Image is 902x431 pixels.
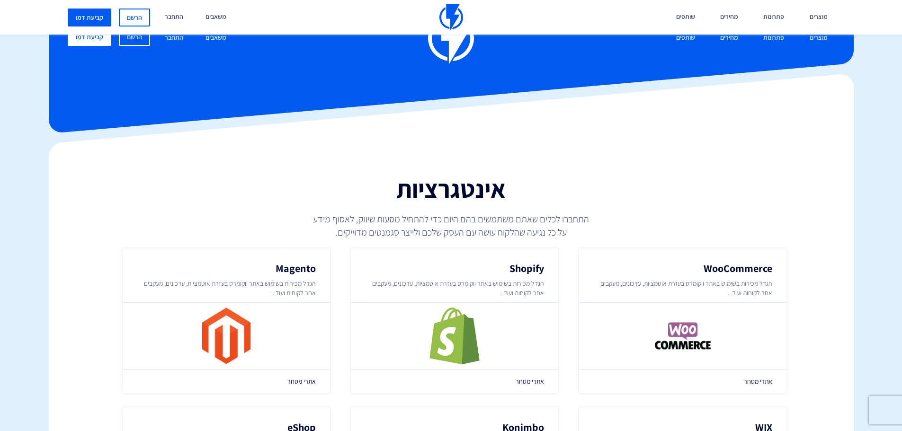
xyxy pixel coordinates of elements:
p: הגדל מכירות בשימוש באתר ווקומרס בעזרת אוטמציות, עדכונים, מעקבים אחר לקוחות ועוד... [593,279,772,298]
a: Magento הגדל מכירות בשימוש באתר ווקומרס בעזרת אוטמציות, עדכונים, מעקבים אחר לקוחות ועוד... אתרי מסחר [123,248,330,393]
a: משאבים [198,28,233,48]
span: אתרי מסחר [137,377,316,386]
span: אתרי מסחר [593,377,772,386]
a: קביעת דמו [68,9,111,26]
a: הרשם [119,9,150,26]
h1: אינטגרציות [232,176,670,202]
h2: Shopify [365,263,544,274]
h2: Magento [137,263,316,274]
span: אתרי מסחר [365,377,544,386]
a: הרשם [119,28,150,46]
a: Shopify הגדל מכירות בשימוש באתר ווקומרס בעזרת אוטמציות, עדכונים, מעקבים אחר לקוחות ועוד... אתרי מסחר [351,248,558,393]
h2: WooCommerce [593,263,772,274]
a: מוצרים [803,28,835,48]
a: קביעת דמו [68,28,111,46]
a: פתרונות [756,28,791,48]
a: התחבר [158,28,190,48]
a: מחירים [713,28,745,48]
p: הגדל מכירות בשימוש באתר ווקומרס בעזרת אוטמציות, עדכונים, מעקבים אחר לקוחות ועוד... [137,279,316,298]
a: שותפים [669,28,702,48]
p: הגדל מכירות בשימוש באתר ווקומרס בעזרת אוטמציות, עדכונים, מעקבים אחר לקוחות ועוד... [365,279,544,298]
p: התחברו לכלים שאתם משתמשים בהם היום כדי להתחיל מסעות שיווק, לאסוף מידע על כל נגיעה שהלקוח עושה עם ... [309,212,593,239]
a: WooCommerce הגדל מכירות בשימוש באתר ווקומרס בעזרת אוטמציות, עדכונים, מעקבים אחר לקוחות ועוד... את... [579,248,786,393]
